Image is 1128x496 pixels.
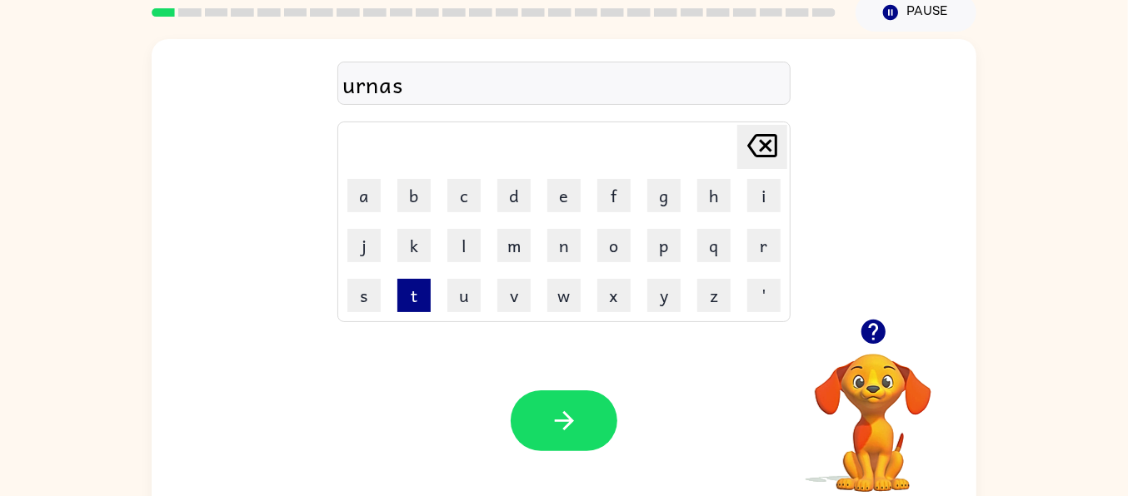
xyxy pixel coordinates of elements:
button: b [397,179,431,212]
button: z [697,279,731,312]
button: o [597,229,631,262]
button: l [447,229,481,262]
button: m [497,229,531,262]
button: e [547,179,581,212]
button: u [447,279,481,312]
button: x [597,279,631,312]
button: h [697,179,731,212]
button: j [347,229,381,262]
button: c [447,179,481,212]
button: s [347,279,381,312]
video: Your browser must support playing .mp4 files to use Literably. Please try using another browser. [790,328,956,494]
button: n [547,229,581,262]
button: r [747,229,781,262]
button: d [497,179,531,212]
button: k [397,229,431,262]
button: p [647,229,681,262]
button: t [397,279,431,312]
div: urnas [342,67,786,102]
button: g [647,179,681,212]
button: w [547,279,581,312]
button: f [597,179,631,212]
button: q [697,229,731,262]
button: i [747,179,781,212]
button: a [347,179,381,212]
button: ' [747,279,781,312]
button: v [497,279,531,312]
button: y [647,279,681,312]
